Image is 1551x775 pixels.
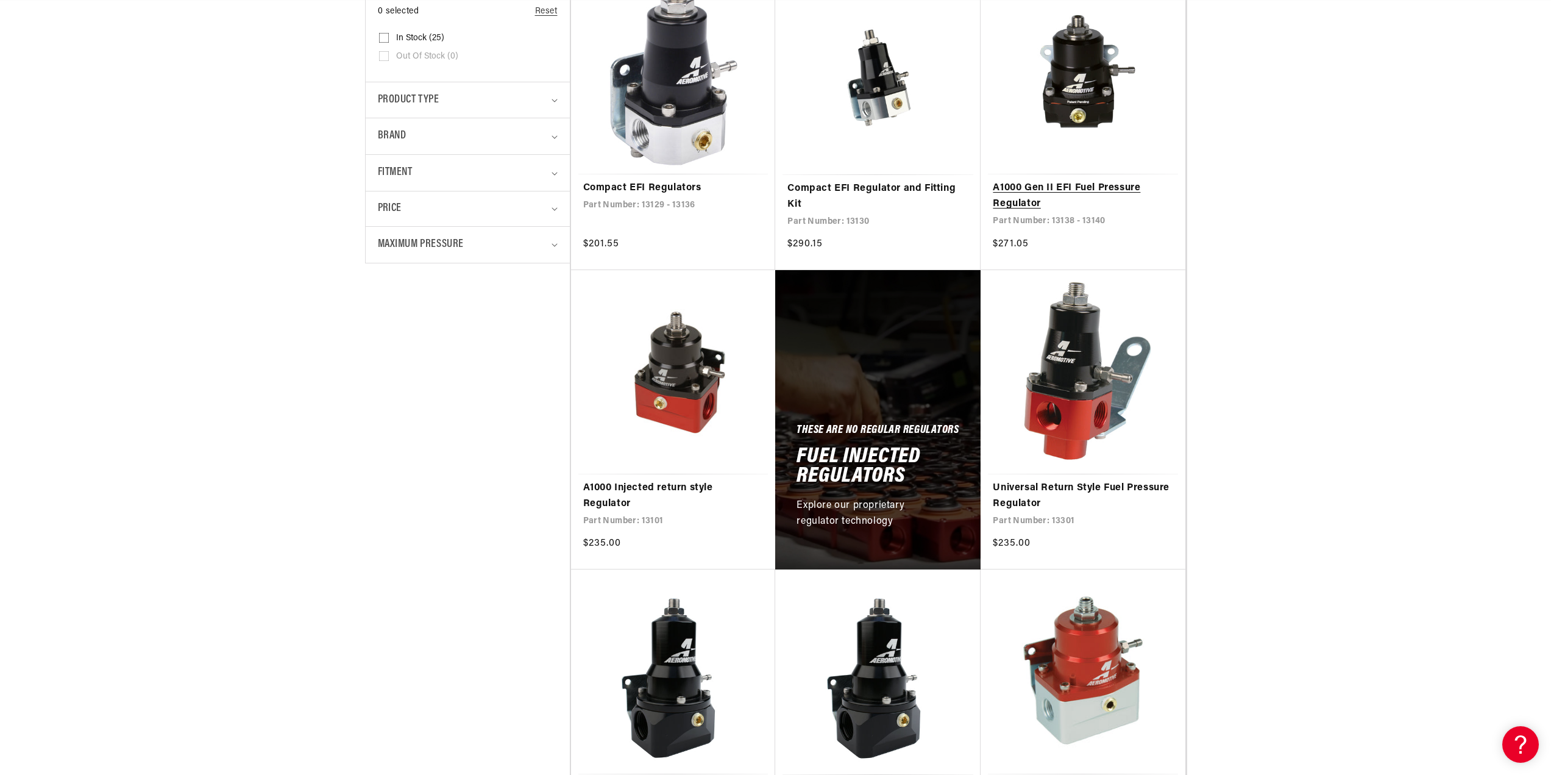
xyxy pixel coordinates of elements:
[378,236,464,254] span: Maximum Pressure
[378,91,439,109] span: Product type
[797,426,959,436] h5: These Are No Regular Regulators
[583,180,764,196] a: Compact EFI Regulators
[583,480,764,512] a: A1000 Injected return style Regulator
[378,155,558,191] summary: Fitment (0 selected)
[993,480,1173,512] a: Universal Return Style Fuel Pressure Regulator
[378,127,406,145] span: Brand
[797,448,959,486] h2: Fuel Injected Regulators
[787,181,968,212] a: Compact EFI Regulator and Fitting Kit
[378,118,558,154] summary: Brand (0 selected)
[378,227,558,263] summary: Maximum Pressure (0 selected)
[378,164,413,182] span: Fitment
[378,5,419,18] span: 0 selected
[993,180,1173,212] a: A1000 Gen II EFI Fuel Pressure Regulator
[396,33,444,44] span: In stock (25)
[378,201,402,217] span: Price
[797,498,946,529] p: Explore our proprietary regulator technology
[378,82,558,118] summary: Product type (0 selected)
[378,191,558,226] summary: Price
[535,5,558,18] a: Reset
[396,51,458,62] span: Out of stock (0)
